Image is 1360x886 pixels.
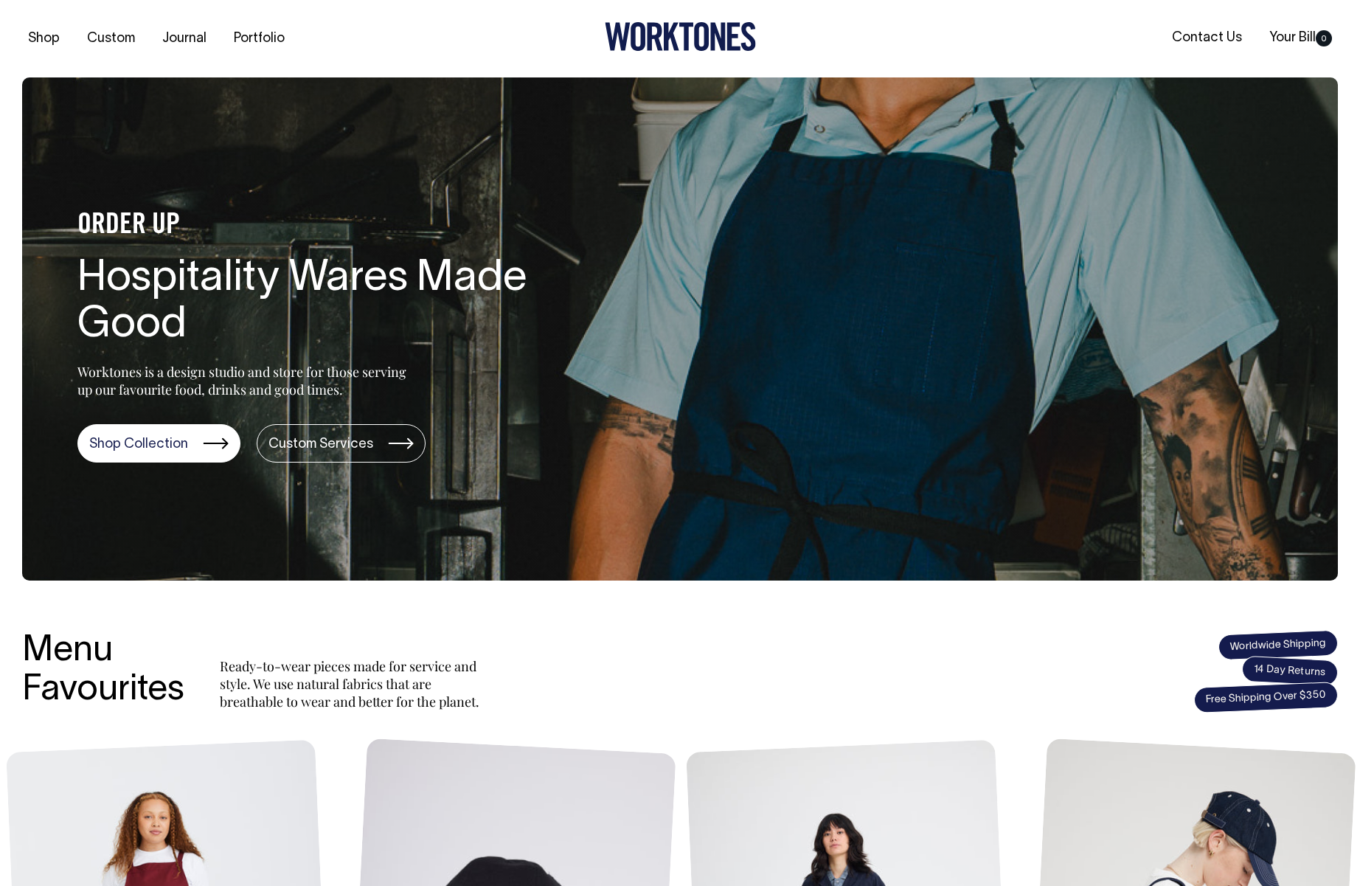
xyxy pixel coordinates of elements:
a: Journal [156,27,212,51]
a: Shop Collection [77,424,240,463]
span: 14 Day Returns [1241,656,1339,687]
h3: Menu Favourites [22,632,184,710]
span: Free Shipping Over $350 [1193,682,1338,713]
a: Your Bill0 [1263,26,1338,50]
span: Worldwide Shipping [1218,629,1338,660]
a: Custom [81,27,141,51]
a: Contact Us [1166,26,1248,50]
h4: ORDER UP [77,210,549,241]
a: Shop [22,27,66,51]
a: Custom Services [257,424,426,463]
span: 0 [1316,30,1332,46]
a: Portfolio [228,27,291,51]
p: Worktones is a design studio and store for those serving up our favourite food, drinks and good t... [77,363,413,398]
p: Ready-to-wear pieces made for service and style. We use natural fabrics that are breathable to we... [220,657,485,710]
h1: Hospitality Wares Made Good [77,256,549,350]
